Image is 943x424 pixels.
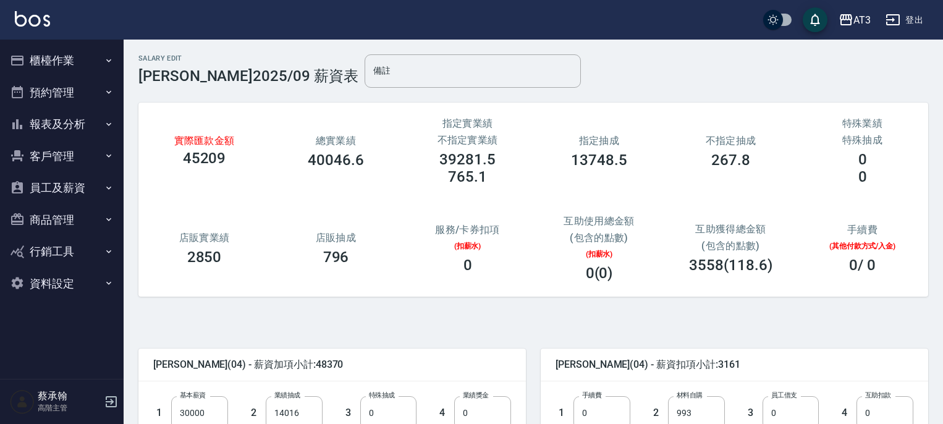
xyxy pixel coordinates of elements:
h3: 0 [858,168,867,185]
h3: 2850 [187,248,222,266]
button: 客戶管理 [5,140,119,172]
h5: 4 [439,407,451,419]
button: 報表及分析 [5,108,119,140]
h3: 實際匯款金額 [153,137,255,145]
label: 材料自購 [677,391,703,400]
label: 員工借支 [771,391,797,400]
h5: 1 [559,407,570,419]
h5: 2 [653,407,665,419]
h3: 765.1 [448,168,487,185]
h2: (包含的點數) [674,240,788,252]
label: 業績抽成 [274,391,300,400]
h5: 蔡承翰 [38,390,101,402]
button: 行銷工具 [5,235,119,268]
img: Person [10,389,35,414]
img: Logo [15,11,50,27]
h2: 互助獲得總金額 [674,223,788,235]
h5: 2 [251,407,263,419]
h3: 總實業績 [285,135,387,146]
button: 員工及薪資 [5,172,119,204]
h2: (包含的點數) [548,232,650,244]
button: 櫃檯作業 [5,45,119,77]
label: 基本薪資 [180,391,206,400]
h5: 3 [345,407,357,419]
button: 商品管理 [5,204,119,236]
h3: 0 / 0 [849,257,876,274]
h2: 店販實業績 [153,232,255,244]
h3: 0 [463,257,472,274]
h2: 不指定實業績 [417,134,518,146]
p: (扣薪水) [417,240,518,252]
h2: 服務/卡券扣項 [417,224,518,235]
label: 手續費 [582,391,601,400]
button: AT3 [834,7,876,33]
h3: 0(0) [586,265,613,282]
span: [PERSON_NAME](04) - 薪資加項小計:48370 [153,358,511,371]
h3: 13748.5 [571,151,627,169]
h3: 3558(118.6) [689,257,772,274]
h3: 267.8 [711,151,750,169]
h3: 39281.5 [439,151,496,168]
span: [PERSON_NAME](04) - 薪資扣項小計:3161 [556,358,913,371]
button: 預約管理 [5,77,119,109]
h3: 0 [858,151,867,168]
h5: 4 [842,407,853,419]
label: 業績獎金 [463,391,489,400]
p: 高階主管 [38,402,101,413]
h2: 特殊業績 [811,117,913,129]
h2: 指定實業績 [417,117,518,129]
h2: Salary Edit [138,54,358,62]
h2: 手續費 [811,224,913,235]
div: AT3 [853,12,871,28]
h3: [PERSON_NAME]2025/09 薪資表 [138,67,358,85]
h5: 3 [748,407,759,419]
h3: 45209 [183,150,226,167]
button: 登出 [881,9,928,32]
h2: 不指定抽成 [680,135,782,146]
p: (其他付款方式/入金) [811,240,913,252]
button: 資料設定 [5,268,119,300]
p: (扣薪水) [548,248,650,260]
h3: 40046.6 [308,151,364,169]
h5: 1 [156,407,168,419]
label: 特殊抽成 [369,391,395,400]
h2: 指定抽成 [548,135,650,146]
h2: 店販抽成 [285,232,387,244]
h2: 互助使用總金額 [548,215,650,227]
h2: 特殊抽成 [811,134,913,146]
h3: 796 [323,248,349,266]
label: 互助扣款 [865,391,891,400]
button: save [803,7,827,32]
